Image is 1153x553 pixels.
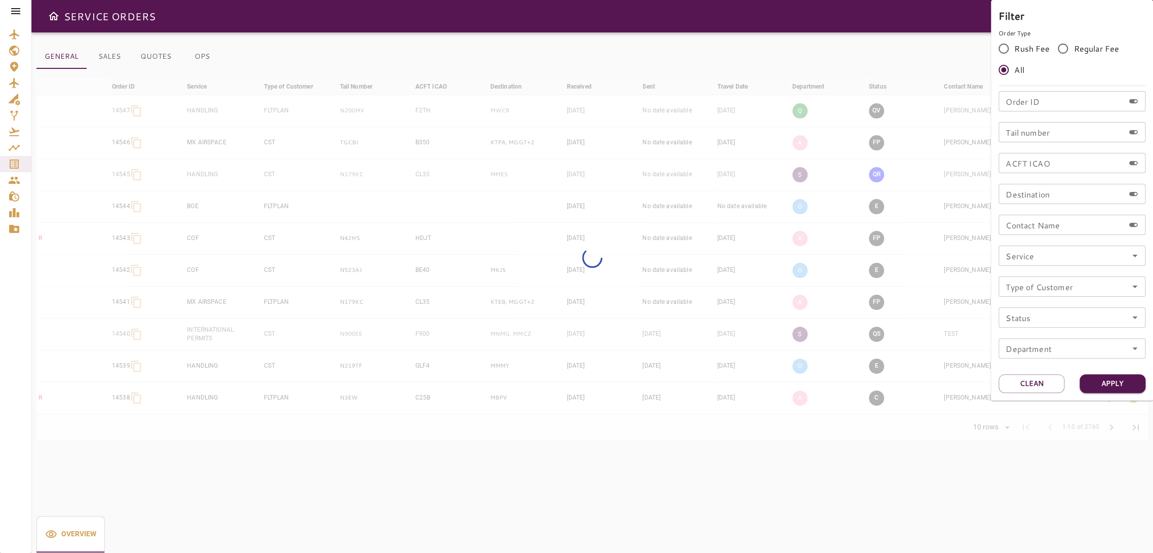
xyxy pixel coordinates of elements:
[1080,374,1145,393] button: Apply
[998,29,1145,38] p: Order Type
[1128,341,1142,355] button: Open
[998,374,1064,393] button: Clean
[1128,310,1142,325] button: Open
[1128,280,1142,294] button: Open
[1014,43,1050,55] span: Rush Fee
[998,38,1145,81] div: rushFeeOrder
[998,8,1145,24] h6: Filter
[1128,249,1142,263] button: Open
[1014,64,1024,76] span: All
[1073,43,1119,55] span: Regular Fee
